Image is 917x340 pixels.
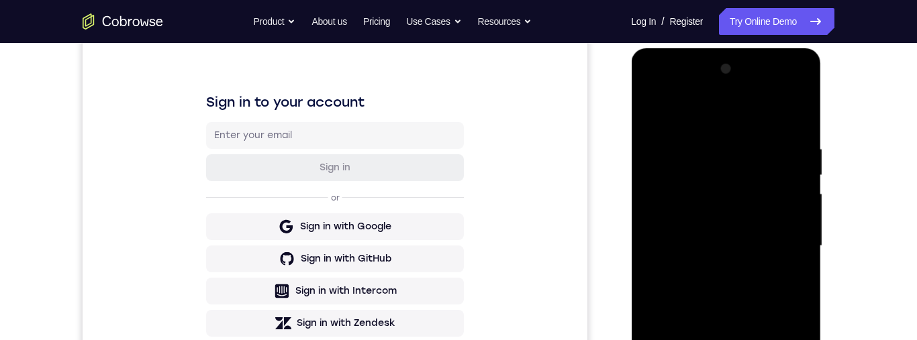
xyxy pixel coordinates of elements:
[246,192,260,203] p: or
[124,277,381,304] button: Sign in with Intercom
[213,284,314,297] div: Sign in with Intercom
[406,8,461,35] button: Use Cases
[218,251,309,265] div: Sign in with GitHub
[124,213,381,239] button: Sign in with Google
[124,154,381,180] button: Sign in
[124,92,381,111] h1: Sign in to your account
[670,8,703,35] a: Register
[132,128,373,141] input: Enter your email
[478,8,532,35] button: Resources
[214,316,313,329] div: Sign in with Zendesk
[83,13,163,30] a: Go to the home page
[311,8,346,35] a: About us
[661,13,664,30] span: /
[218,219,309,233] div: Sign in with Google
[124,245,381,272] button: Sign in with GitHub
[363,8,390,35] a: Pricing
[631,8,656,35] a: Log In
[719,8,834,35] a: Try Online Demo
[254,8,296,35] button: Product
[124,309,381,336] button: Sign in with Zendesk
